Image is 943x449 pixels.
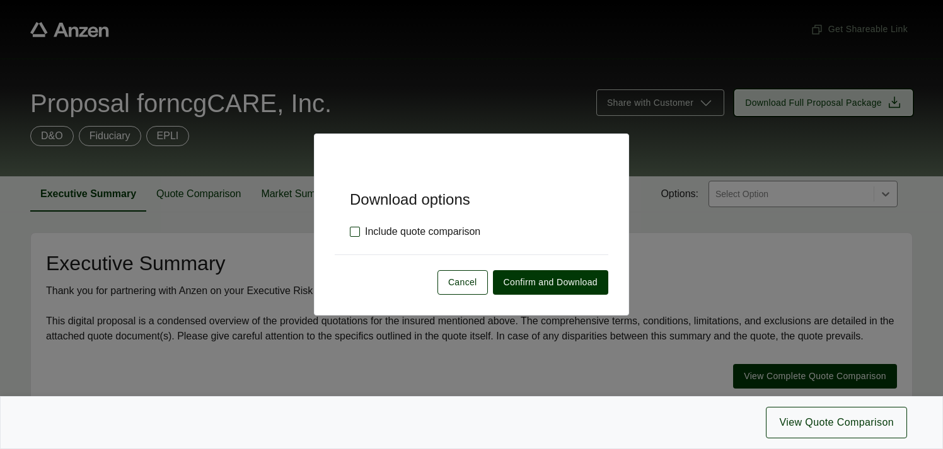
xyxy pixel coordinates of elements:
[493,270,608,295] button: Confirm and Download
[779,415,894,430] span: View Quote Comparison
[335,169,608,209] h5: Download options
[504,276,598,289] span: Confirm and Download
[766,407,907,438] button: View Quote Comparison
[350,224,480,239] label: Include quote comparison
[437,270,488,295] button: Cancel
[448,276,477,289] span: Cancel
